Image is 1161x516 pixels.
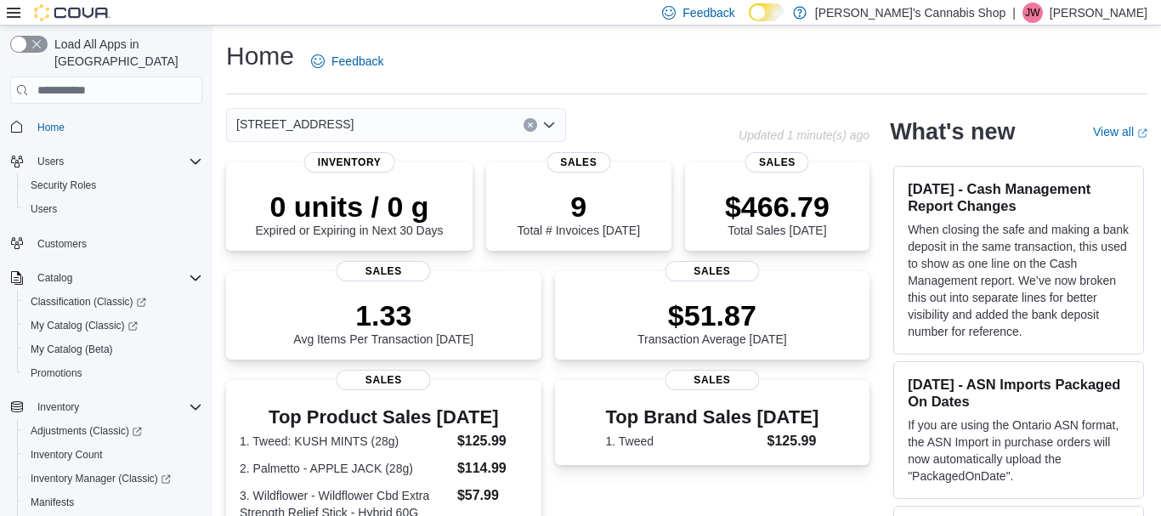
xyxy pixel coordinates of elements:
[1025,3,1039,23] span: JW
[749,21,750,22] span: Dark Mode
[37,237,87,251] span: Customers
[739,128,869,142] p: Updated 1 minute(s) ago
[1012,3,1016,23] p: |
[24,421,149,441] a: Adjustments (Classic)
[48,36,202,70] span: Load All Apps in [GEOGRAPHIC_DATA]
[24,445,110,465] a: Inventory Count
[908,376,1130,410] h3: [DATE] - ASN Imports Packaged On Dates
[31,151,71,172] button: Users
[31,295,146,309] span: Classification (Classic)
[542,118,556,132] button: Open list of options
[749,3,784,21] input: Dark Mode
[682,4,734,21] span: Feedback
[226,39,294,73] h1: Home
[24,445,202,465] span: Inventory Count
[31,268,202,288] span: Catalog
[24,468,178,489] a: Inventory Manager (Classic)
[24,292,153,312] a: Classification (Classic)
[17,490,209,514] button: Manifests
[908,417,1130,485] p: If you are using the Ontario ASN format, the ASN Import in purchase orders will now automatically...
[24,468,202,489] span: Inventory Manager (Classic)
[37,400,79,414] span: Inventory
[24,175,202,196] span: Security Roles
[17,361,209,385] button: Promotions
[815,3,1005,23] p: [PERSON_NAME]'s Cannabis Shop
[3,231,209,256] button: Customers
[457,458,528,479] dd: $114.99
[605,407,818,428] h3: Top Brand Sales [DATE]
[31,496,74,509] span: Manifests
[34,4,110,21] img: Cova
[1022,3,1043,23] div: Jeff Weaver
[24,492,81,513] a: Manifests
[304,152,395,173] span: Inventory
[518,190,640,237] div: Total # Invoices [DATE]
[240,433,450,450] dt: 1. Tweed: KUSH MINTS (28g)
[767,431,819,451] dd: $125.99
[24,339,120,360] a: My Catalog (Beta)
[331,53,383,70] span: Feedback
[518,190,640,224] p: 9
[37,155,64,168] span: Users
[24,363,89,383] a: Promotions
[31,202,57,216] span: Users
[605,433,760,450] dt: 1. Tweed
[908,180,1130,214] h3: [DATE] - Cash Management Report Changes
[3,395,209,419] button: Inventory
[24,363,202,383] span: Promotions
[547,152,610,173] span: Sales
[457,485,528,506] dd: $57.99
[1050,3,1147,23] p: [PERSON_NAME]
[1093,125,1147,139] a: View allExternal link
[256,190,444,224] p: 0 units / 0 g
[31,179,96,192] span: Security Roles
[31,116,202,137] span: Home
[37,271,72,285] span: Catalog
[3,266,209,290] button: Catalog
[524,118,537,132] button: Clear input
[24,492,202,513] span: Manifests
[3,150,209,173] button: Users
[31,233,202,254] span: Customers
[665,370,759,390] span: Sales
[17,290,209,314] a: Classification (Classic)
[24,292,202,312] span: Classification (Classic)
[293,298,473,332] p: 1.33
[31,268,79,288] button: Catalog
[256,190,444,237] div: Expired or Expiring in Next 30 Days
[240,407,528,428] h3: Top Product Sales [DATE]
[37,121,65,134] span: Home
[31,448,103,462] span: Inventory Count
[31,117,71,138] a: Home
[337,370,431,390] span: Sales
[31,472,171,485] span: Inventory Manager (Classic)
[908,221,1130,340] p: When closing the safe and making a bank deposit in the same transaction, this used to show as one...
[236,114,354,134] span: [STREET_ADDRESS]
[665,261,759,281] span: Sales
[31,397,202,417] span: Inventory
[17,443,209,467] button: Inventory Count
[17,419,209,443] a: Adjustments (Classic)
[337,261,431,281] span: Sales
[24,175,103,196] a: Security Roles
[17,467,209,490] a: Inventory Manager (Classic)
[24,315,202,336] span: My Catalog (Classic)
[304,44,390,78] a: Feedback
[725,190,830,224] p: $466.79
[17,173,209,197] button: Security Roles
[17,197,209,221] button: Users
[31,343,113,356] span: My Catalog (Beta)
[24,199,202,219] span: Users
[31,424,142,438] span: Adjustments (Classic)
[24,339,202,360] span: My Catalog (Beta)
[745,152,809,173] span: Sales
[31,366,82,380] span: Promotions
[457,431,528,451] dd: $125.99
[31,234,93,254] a: Customers
[24,315,144,336] a: My Catalog (Classic)
[31,397,86,417] button: Inventory
[240,460,450,477] dt: 2. Palmetto - APPLE JACK (28g)
[637,298,787,346] div: Transaction Average [DATE]
[1137,128,1147,139] svg: External link
[293,298,473,346] div: Avg Items Per Transaction [DATE]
